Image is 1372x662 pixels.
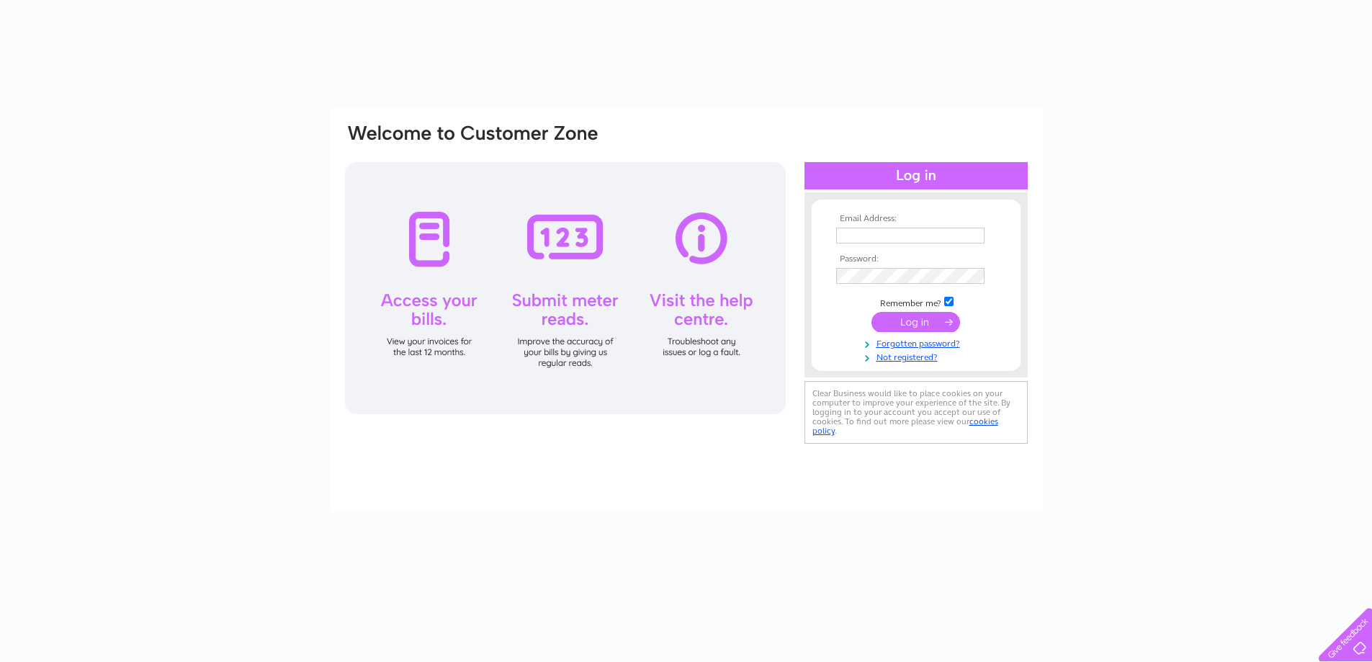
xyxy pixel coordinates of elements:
[833,295,1000,309] td: Remember me?
[804,381,1028,444] div: Clear Business would like to place cookies on your computer to improve your experience of the sit...
[833,254,1000,264] th: Password:
[812,416,998,436] a: cookies policy
[871,312,960,332] input: Submit
[836,349,1000,363] a: Not registered?
[833,214,1000,224] th: Email Address:
[836,336,1000,349] a: Forgotten password?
